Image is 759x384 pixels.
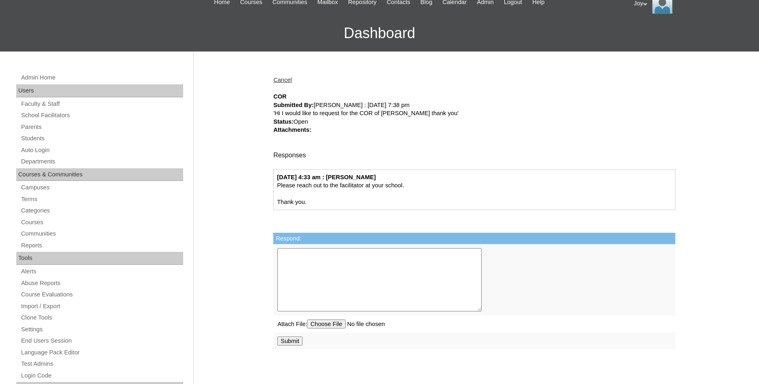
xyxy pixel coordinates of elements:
a: Login Code [20,371,183,381]
strong: Attachments: [273,127,311,133]
a: Import / Export [20,301,183,311]
strong: Submitted By: [273,102,314,108]
a: Courses [20,217,183,227]
div: Open [273,118,675,126]
div: 'Hi I would like to request for the COR of [PERSON_NAME] thank you' [273,109,675,118]
a: Language Pack Editor [20,348,183,358]
a: Auto Login [20,145,183,155]
div: Tools [16,252,183,265]
a: Cancel [273,77,292,83]
strong: [DATE] 4:33 am : [PERSON_NAME] [277,174,376,180]
a: Campuses [20,182,183,193]
a: Faculty & Staff [20,99,183,109]
a: Terms [20,194,183,204]
a: Reports [20,240,183,251]
a: Course Evaluations [20,290,183,300]
a: Admin Home [20,73,183,83]
div: Responses [273,144,675,163]
strong: Status: [273,118,294,125]
a: School Facilitators [20,110,183,120]
a: Abuse Reports [20,278,183,288]
a: Test Admins [20,359,183,369]
a: Students [20,133,183,144]
label: Respond: [276,235,301,242]
div: [PERSON_NAME] : [DATE] 7:38 pm [273,101,675,109]
a: Clone Tools [20,313,183,323]
div: Courses & Communities [16,168,183,181]
td: Attach File: [273,315,675,333]
a: Alerts [20,266,183,277]
strong: COR [273,93,287,100]
h3: Dashboard [4,15,755,51]
div: Please reach out to the facilitator at your school. Thank you. [273,169,675,210]
div: Users [16,84,183,97]
a: Departments [20,157,183,167]
a: Parents [20,122,183,132]
a: Communities [20,229,183,239]
a: Categories [20,206,183,216]
a: Settings [20,324,183,335]
a: End Users Session [20,336,183,346]
input: Submit [277,337,303,345]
